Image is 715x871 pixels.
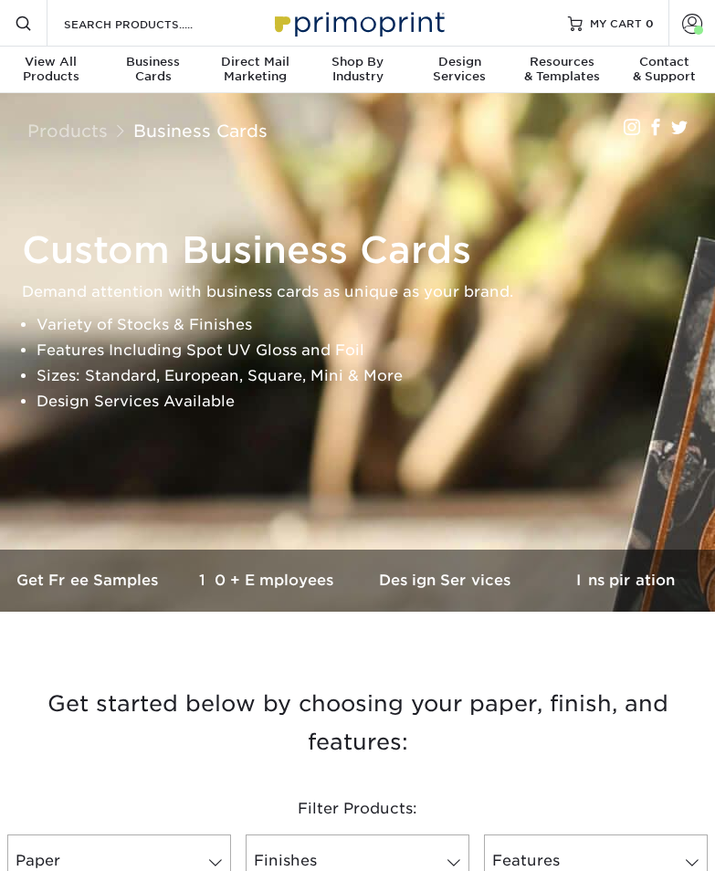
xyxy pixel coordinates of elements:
[510,55,613,84] div: & Templates
[27,121,108,141] a: Products
[22,228,710,272] h1: Custom Business Cards
[102,55,205,84] div: Cards
[408,55,510,69] span: Design
[613,55,715,69] span: Contact
[536,572,715,589] h3: Inspiration
[307,55,409,84] div: Industry
[408,55,510,84] div: Services
[307,47,409,95] a: Shop ByIndustry
[510,47,613,95] a: Resources& Templates
[307,55,409,69] span: Shop By
[102,55,205,69] span: Business
[37,312,710,338] li: Variety of Stocks & Finishes
[102,47,205,95] a: BusinessCards
[358,550,537,611] a: Design Services
[536,550,715,611] a: Inspiration
[408,47,510,95] a: DesignServices
[205,47,307,95] a: Direct MailMarketing
[37,389,710,415] li: Design Services Available
[179,550,358,611] a: 10+ Employees
[179,572,358,589] h3: 10+ Employees
[267,3,449,42] img: Primoprint
[613,47,715,95] a: Contact& Support
[22,279,710,305] p: Demand attention with business cards as unique as your brand.
[205,55,307,69] span: Direct Mail
[590,16,642,31] span: MY CART
[37,338,710,363] li: Features Including Spot UV Gloss and Foil
[613,55,715,84] div: & Support
[133,121,268,141] a: Business Cards
[14,677,701,761] h3: Get started below by choosing your paper, finish, and features:
[646,16,654,29] span: 0
[510,55,613,69] span: Resources
[62,13,240,35] input: SEARCH PRODUCTS.....
[205,55,307,84] div: Marketing
[37,363,710,389] li: Sizes: Standard, European, Square, Mini & More
[358,572,537,589] h3: Design Services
